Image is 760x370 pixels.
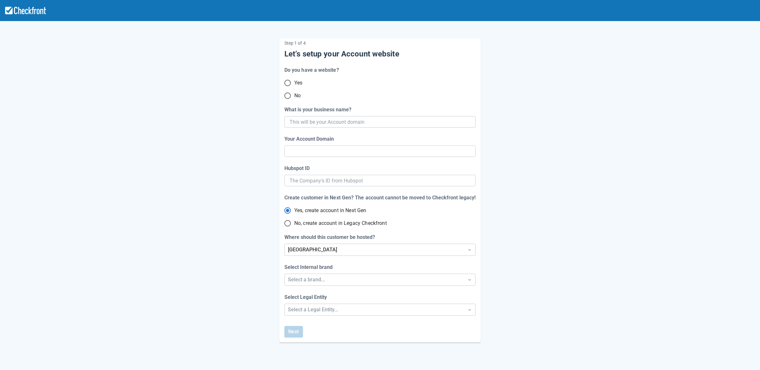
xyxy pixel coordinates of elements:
[284,194,476,202] div: Create customer in Next Gen? The account cannot be moved to Checkfront legacy!
[284,233,378,241] label: Where should this customer be hosted?
[284,49,476,59] h5: Let’s setup your Account website
[294,207,366,214] span: Yes, create account in Next Gen
[290,175,470,186] input: The Company's ID from Hubspot
[466,307,473,313] span: Dropdown icon
[288,246,461,254] div: [GEOGRAPHIC_DATA]
[284,106,354,114] label: What is your business name?
[284,165,312,172] label: Hubspot ID
[284,38,476,48] p: Step 1 of 4
[288,306,461,314] div: Select a Legal Entity...
[284,135,336,143] label: Your Account Domain
[294,219,387,227] span: No, create account in Legacy Checkfront
[284,293,329,301] label: Select Legal Entity
[294,79,302,87] span: Yes
[288,276,461,284] div: Select a brand...
[668,301,760,370] iframe: Chat Widget
[294,92,301,100] span: No
[290,116,469,128] input: This will be your Account domain
[466,277,473,283] span: Dropdown icon
[466,247,473,253] span: Dropdown icon
[284,66,339,74] div: Do you have a website?
[284,263,335,271] label: Select Internal brand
